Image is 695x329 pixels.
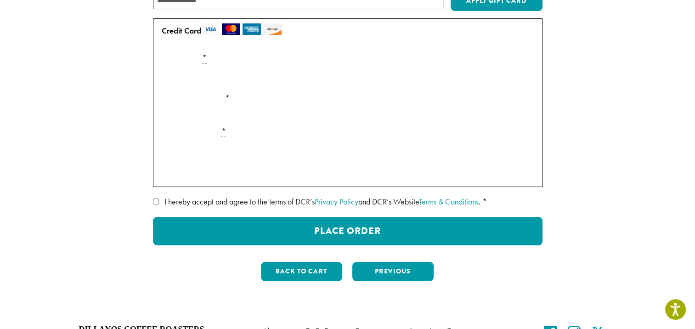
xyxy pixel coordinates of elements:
[261,262,342,281] button: Back to cart
[352,262,434,281] button: Previous
[482,196,487,207] abbr: required
[153,199,159,204] input: I hereby accept and agree to the terms of DCR’sPrivacy Policyand DCR’s WebsiteTerms & Conditions. *
[419,196,479,207] a: Terms & Conditions
[153,217,542,245] button: Place Order
[315,196,358,207] a: Privacy Policy
[263,23,282,35] img: discover
[164,196,480,207] span: I hereby accept and agree to the terms of DCR’s and DCR’s Website .
[201,23,220,35] img: visa
[162,23,530,38] label: Credit Card
[221,126,226,137] abbr: required
[243,23,261,35] img: amex
[202,52,207,63] abbr: required
[222,23,240,35] img: mastercard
